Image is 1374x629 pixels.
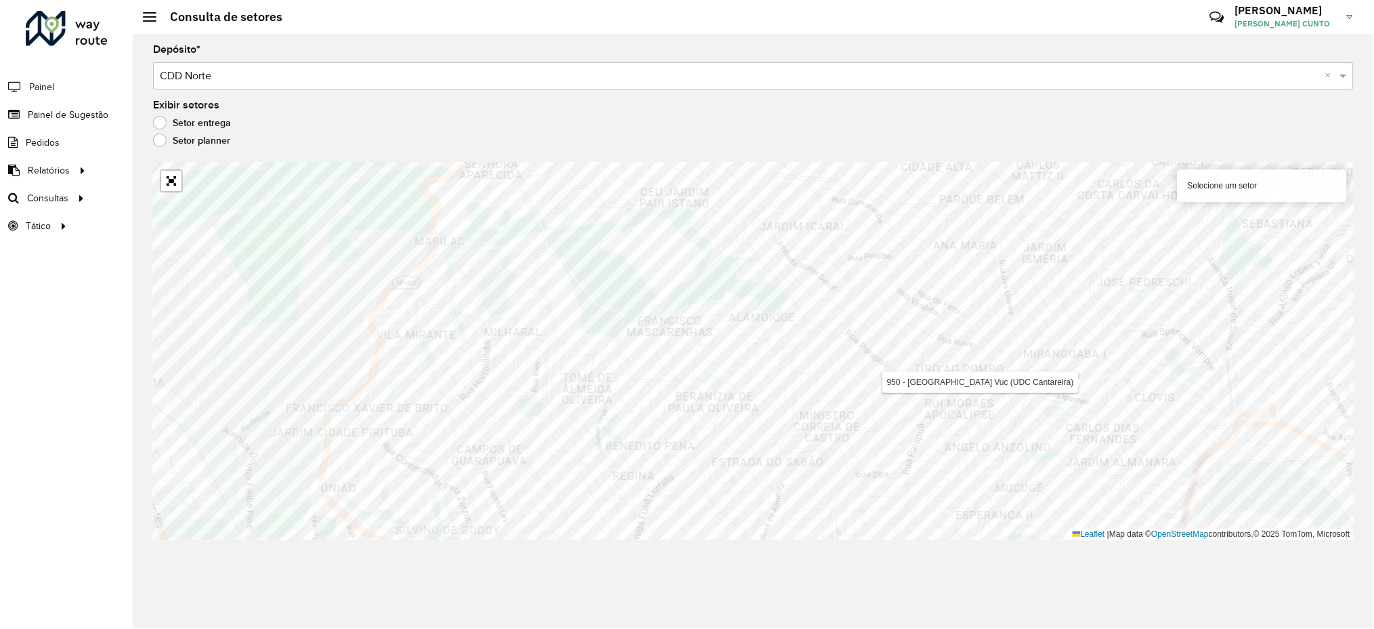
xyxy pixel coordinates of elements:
span: Tático [26,219,51,233]
label: Setor entrega [153,116,231,129]
label: Setor planner [153,134,230,147]
span: Painel de Sugestão [28,108,108,122]
div: Map data © contributors,© 2025 TomTom, Microsoft [1069,529,1354,540]
span: | [1107,529,1109,539]
h3: [PERSON_NAME] [1235,4,1337,17]
span: Painel [29,80,54,94]
a: OpenStreetMap [1152,529,1209,539]
label: Exibir setores [153,97,219,113]
span: Relatórios [28,163,70,178]
span: Consultas [27,191,68,205]
span: Pedidos [26,136,60,150]
div: Selecione um setor [1178,169,1347,202]
a: Abrir mapa em tela cheia [161,171,181,191]
a: Contato Rápido [1203,3,1232,32]
a: Leaflet [1073,529,1105,539]
span: Clear all [1325,68,1337,84]
label: Depósito [153,41,200,58]
h2: Consulta de setores [156,9,282,24]
span: [PERSON_NAME] CUNTO [1235,18,1337,30]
